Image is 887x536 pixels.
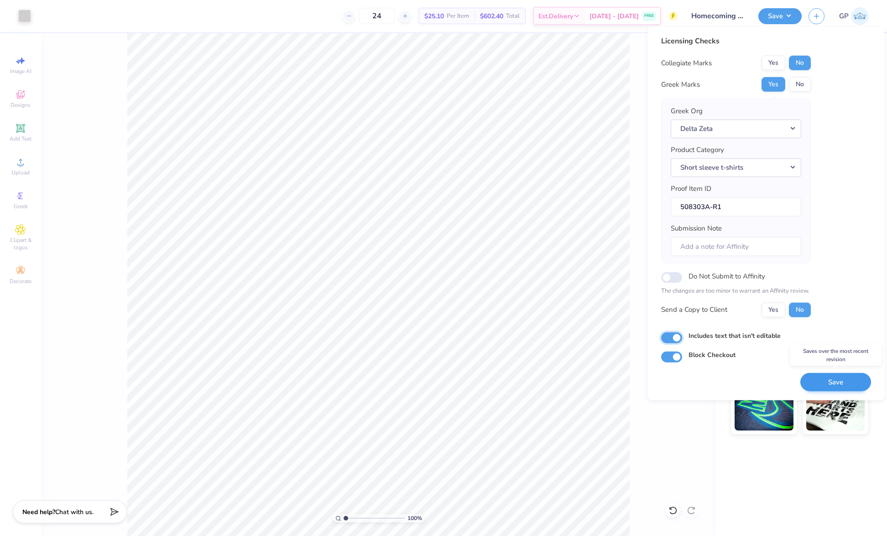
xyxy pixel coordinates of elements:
span: FREE [644,13,654,19]
span: Clipart & logos [5,236,37,251]
span: $602.40 [480,11,503,21]
span: Total [506,11,520,21]
img: Glow in the Dark Ink [735,385,793,431]
img: Gene Padilla [851,7,869,25]
div: Send a Copy to Client [661,305,727,315]
label: Product Category [671,145,724,155]
span: Est. Delivery [538,11,573,21]
span: Chat with us. [55,508,94,516]
input: – – [359,8,395,24]
div: Saves over the most recent revision [790,345,882,366]
button: No [789,77,811,92]
span: 100 % [407,514,422,522]
span: Per Item [447,11,469,21]
div: Greek Marks [661,79,700,90]
button: Yes [762,302,785,317]
span: GP [839,11,849,21]
button: No [789,56,811,70]
button: No [789,302,811,317]
span: Add Text [10,135,31,142]
input: Untitled Design [684,7,751,25]
label: Block Checkout [689,350,736,360]
label: Do Not Submit to Affinity [689,270,765,282]
span: Greek [14,203,28,210]
button: Save [800,373,871,391]
span: Designs [10,101,31,109]
span: $25.10 [424,11,444,21]
span: Upload [11,169,30,176]
div: Licensing Checks [661,36,811,47]
label: Proof Item ID [671,184,711,194]
label: Greek Org [671,106,703,116]
strong: Need help? [22,508,55,516]
a: GP [839,7,869,25]
p: The changes are too minor to warrant an Affinity review. [661,287,811,296]
button: Save [758,8,802,24]
span: [DATE] - [DATE] [590,11,639,21]
span: Decorate [10,278,31,285]
input: Add a note for Affinity [671,236,801,256]
button: Yes [762,56,785,70]
img: Water based Ink [806,385,865,431]
button: Yes [762,77,785,92]
span: Image AI [10,68,31,75]
button: Short sleeve t-shirts [671,158,801,177]
label: Submission Note [671,223,722,234]
button: Delta Zeta [671,119,801,138]
label: Includes text that isn't editable [689,331,781,340]
div: Collegiate Marks [661,58,712,68]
